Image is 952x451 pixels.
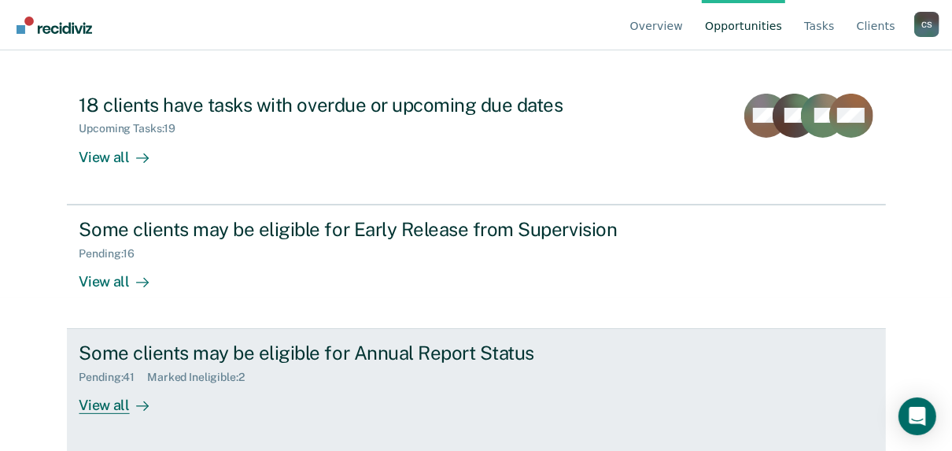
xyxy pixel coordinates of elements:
div: C S [914,12,939,37]
img: Recidiviz [17,17,92,34]
div: Marked Ineligible : 2 [147,371,256,384]
button: Profile dropdown button [914,12,939,37]
div: 18 clients have tasks with overdue or upcoming due dates [79,94,632,116]
div: Some clients may be eligible for Annual Report Status [79,342,632,364]
a: 18 clients have tasks with overdue or upcoming due datesUpcoming Tasks:19View all [67,81,886,205]
div: View all [79,384,168,415]
div: Open Intercom Messenger [898,397,936,435]
div: Pending : 16 [79,247,148,261]
div: Pending : 41 [79,371,148,384]
div: View all [79,260,168,290]
div: Upcoming Tasks : 19 [79,122,189,135]
a: Some clients may be eligible for Early Release from SupervisionPending:16View all [67,205,886,329]
div: View all [79,135,168,166]
div: Some clients may be eligible for Early Release from Supervision [79,218,632,241]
